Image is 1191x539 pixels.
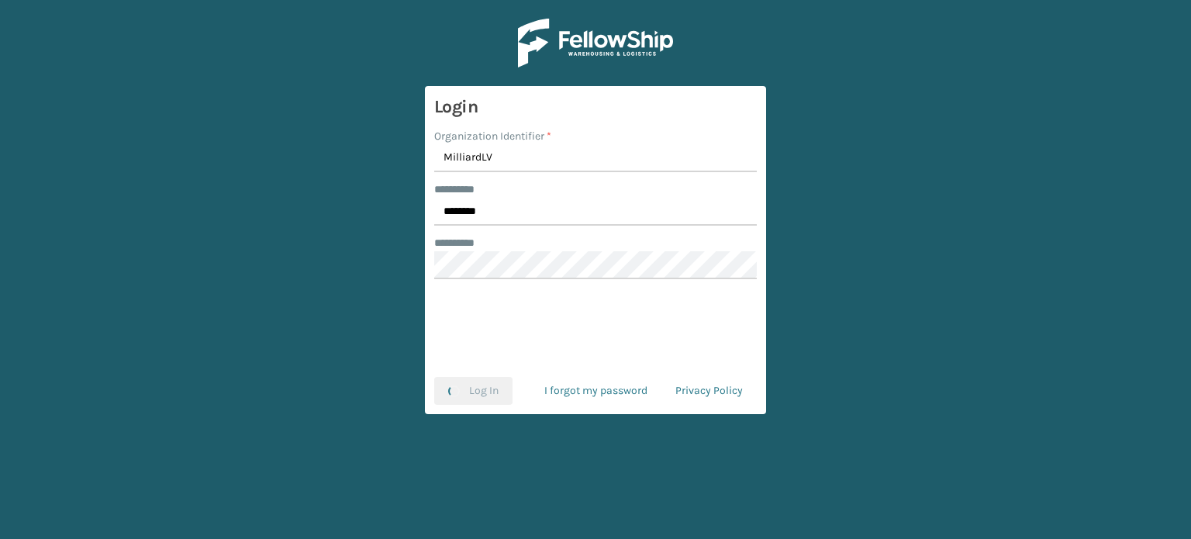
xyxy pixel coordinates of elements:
a: Privacy Policy [661,377,757,405]
a: I forgot my password [530,377,661,405]
h3: Login [434,95,757,119]
img: Logo [518,19,673,67]
label: Organization Identifier [434,128,551,144]
button: Log In [434,377,513,405]
iframe: reCAPTCHA [478,298,713,358]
